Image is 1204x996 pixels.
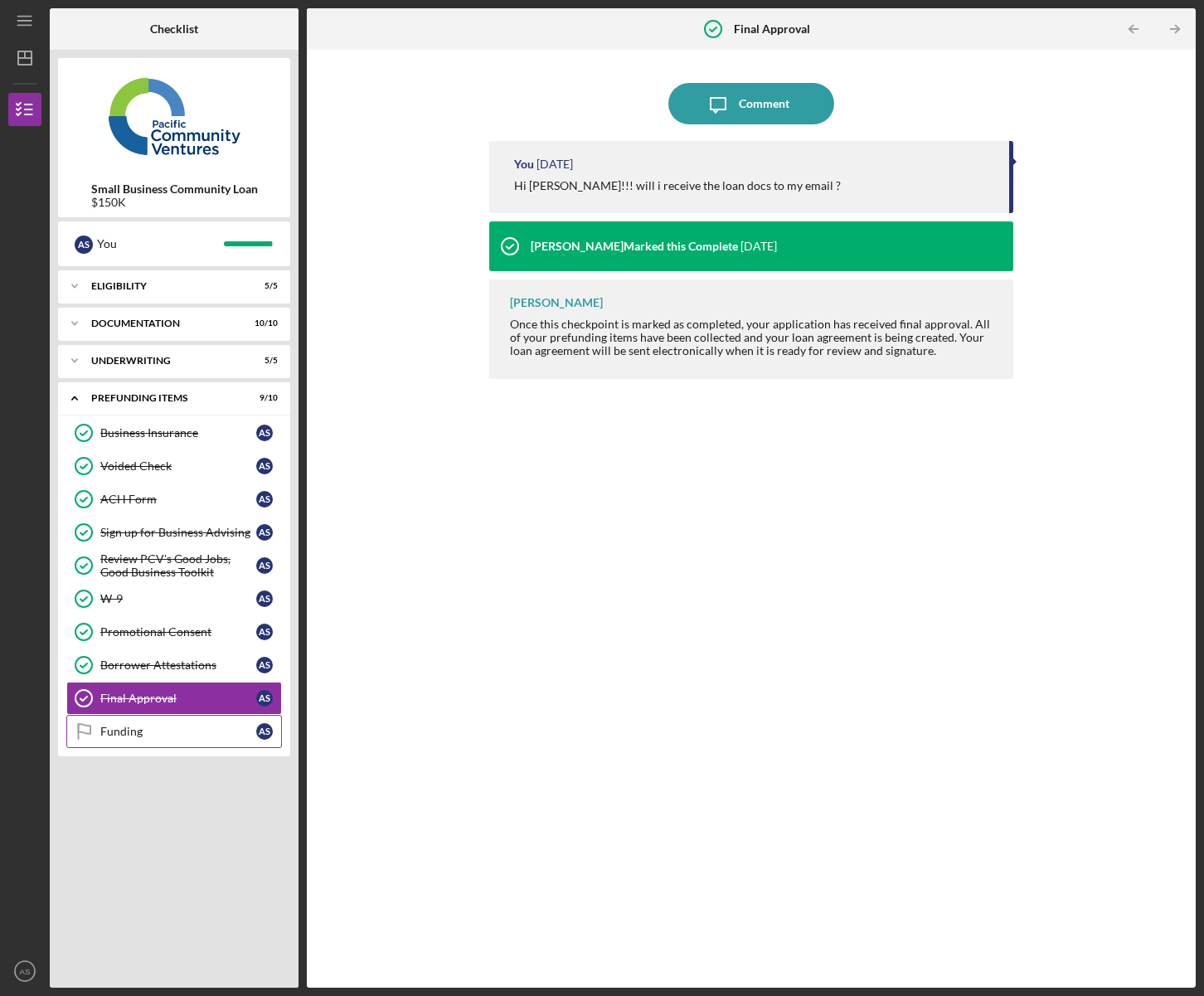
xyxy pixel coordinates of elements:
div: Voided Check [100,459,256,473]
time: 2025-09-02 19:02 [536,158,573,171]
div: You [97,230,224,258]
a: ACH FormAS [66,483,282,516]
div: Review PCV's Good Jobs, Good Business Toolkit [100,552,256,579]
div: [PERSON_NAME] [510,296,603,309]
div: Once this checkpoint is marked as completed, your application has received final approval. All of... [510,318,996,357]
button: Comment [668,83,834,124]
a: Voided CheckAS [66,449,282,483]
a: Final ApprovalAS [66,682,282,715]
div: 5 / 5 [248,356,278,366]
div: A S [256,590,273,607]
div: Prefunding Items [91,393,236,403]
div: Eligibility [91,281,236,291]
b: Final Approval [734,22,810,36]
div: Funding [100,725,256,738]
div: A S [256,491,273,508]
div: Documentation [91,318,236,328]
div: 9 / 10 [248,393,278,403]
div: Sign up for Business Advising [100,526,256,539]
div: A S [256,524,273,541]
div: 10 / 10 [248,318,278,328]
div: A S [256,425,273,441]
a: Sign up for Business AdvisingAS [66,516,282,549]
b: Checklist [150,22,198,36]
div: ACH Form [100,493,256,506]
div: Hi [PERSON_NAME]!!! will i receive the loan docs to my email ? [514,179,841,192]
div: A S [75,236,93,254]
div: A S [256,458,273,474]
div: A S [256,624,273,640]
time: 2025-08-29 20:17 [740,240,777,253]
img: Product logo [58,66,290,166]
div: You [514,158,534,171]
div: A S [256,557,273,574]
div: $150K [91,196,258,209]
a: Borrower AttestationsAS [66,649,282,682]
div: A S [256,657,273,673]
div: Final Approval [100,692,256,705]
a: Business InsuranceAS [66,416,282,449]
a: Promotional ConsentAS [66,615,282,649]
text: AS [20,967,31,976]
div: Borrower Attestations [100,658,256,672]
b: Small Business Community Loan [91,182,258,196]
div: Business Insurance [100,426,256,440]
div: A S [256,690,273,707]
div: Promotional Consent [100,625,256,639]
div: Comment [739,83,789,124]
a: W-9AS [66,582,282,615]
button: AS [8,955,41,988]
div: 5 / 5 [248,281,278,291]
a: FundingAS [66,715,282,748]
div: Underwriting [91,356,236,366]
a: Review PCV's Good Jobs, Good Business ToolkitAS [66,549,282,582]
div: [PERSON_NAME] Marked this Complete [531,240,738,253]
div: A S [256,723,273,740]
div: W-9 [100,592,256,605]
